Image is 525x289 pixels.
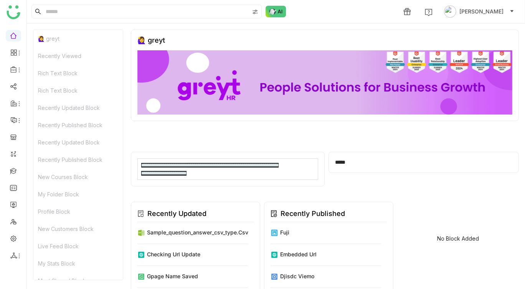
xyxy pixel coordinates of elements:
[33,220,123,238] div: New Customers Block
[33,99,123,116] div: Recently Updated Block
[33,151,123,168] div: Recently Published Block
[33,168,123,186] div: New Courses Block
[425,8,433,16] img: help.svg
[442,5,516,18] button: [PERSON_NAME]
[147,272,198,280] div: Gpage name saved
[33,30,123,47] div: 🙋‍♀️ greyt
[252,9,258,15] img: search-type.svg
[280,250,317,258] div: Embedded url
[280,272,314,280] div: djisdc viemo
[33,238,123,255] div: Live Feed Block
[147,228,248,236] div: Sample_question_answer_csv_type.csv
[147,250,200,258] div: checking url update
[137,50,512,115] img: 68ca8a786afc163911e2cfd3
[437,235,479,242] div: No Block Added
[33,186,123,203] div: My Folder Block
[7,5,20,19] img: logo
[137,36,165,44] div: 🙋‍♀️ greyt
[33,47,123,65] div: Recently Viewed
[444,5,456,18] img: avatar
[33,255,123,272] div: My Stats Block
[280,228,289,236] div: fuji
[266,6,286,17] img: ask-buddy-normal.svg
[33,82,123,99] div: Rich Text Block
[33,134,123,151] div: Recently Updated Block
[33,65,123,82] div: Rich Text Block
[33,116,123,134] div: Recently Published Block
[459,7,504,16] span: [PERSON_NAME]
[281,208,345,219] div: Recently Published
[33,203,123,220] div: Profile Block
[147,208,206,219] div: Recently Updated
